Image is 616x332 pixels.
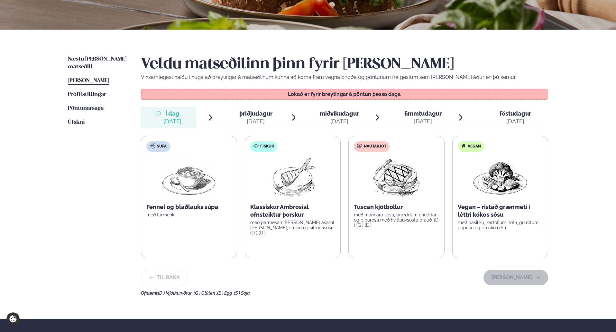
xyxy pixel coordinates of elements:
[68,119,85,125] span: Útskrá
[458,220,543,230] p: með basilíku, kartöflum, tofu, gulrótum, papriku og brokkolí (S )
[250,220,336,235] p: með parmesan [PERSON_NAME] ásamt [PERSON_NAME], smjöri og sítrónusósu (D ) (G )
[6,312,20,326] a: Cookie settings
[357,143,362,148] img: beef.svg
[68,77,109,85] a: [PERSON_NAME]
[364,144,386,149] span: Nautakjöt
[150,143,155,148] img: soup.svg
[354,203,439,211] p: Tuscan kjötbollur
[461,143,466,148] img: Vegan.svg
[260,144,274,149] span: Fiskur
[148,92,542,97] p: Lokað er fyrir breytingar á pöntun þessa dags.
[68,105,104,112] a: Pöntunarsaga
[250,203,336,219] p: Klassískur Ambrosial ofnsteiktur þorskur
[68,91,106,99] a: Prófílstillingar
[483,270,548,285] button: [PERSON_NAME]
[163,110,181,118] span: Í dag
[354,212,439,228] p: með marinara sósu, bræddum cheddar og piparosti með hvítlauksosta brauði (D ) (G ) (E )
[472,157,529,198] img: Vegan.png
[157,144,167,149] span: Súpa
[68,119,85,126] a: Útskrá
[141,55,548,73] h2: Veldu matseðilinn þinn fyrir [PERSON_NAME]
[68,78,109,83] span: [PERSON_NAME]
[253,143,259,148] img: fish.svg
[458,203,543,219] p: Vegan – ristað grænmeti í léttri kókos sósu
[141,290,548,296] div: Ofnæmi:
[146,212,232,217] p: með túrmerik
[468,144,481,149] span: Vegan
[146,203,232,211] p: Fennel og blaðlauks súpa
[404,118,442,125] div: [DATE]
[141,270,188,285] button: Til baka
[320,118,359,125] div: [DATE]
[217,290,234,296] span: (E ) Egg ,
[239,110,272,117] span: þriðjudagur
[320,110,359,117] span: miðvikudagur
[234,290,250,296] span: (S ) Soja
[68,56,126,70] span: Næstu [PERSON_NAME] matseðill
[68,55,128,71] a: Næstu [PERSON_NAME] matseðill
[500,118,531,125] div: [DATE]
[68,92,106,97] span: Prófílstillingar
[194,290,217,296] span: (G ) Glúten ,
[141,73,548,81] p: Vinsamlegast hafðu í huga að breytingar á matseðlinum kunna að koma fram vegna birgða og pöntunum...
[158,290,194,296] span: (D ) Mjólkurvörur ,
[239,118,272,125] div: [DATE]
[68,106,104,111] span: Pöntunarsaga
[500,110,531,117] span: föstudagur
[264,157,321,198] img: Fish.png
[161,157,217,198] img: Soup.png
[404,110,442,117] span: fimmtudagur
[163,118,181,125] div: [DATE]
[368,157,425,198] img: Beef-Meat.png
